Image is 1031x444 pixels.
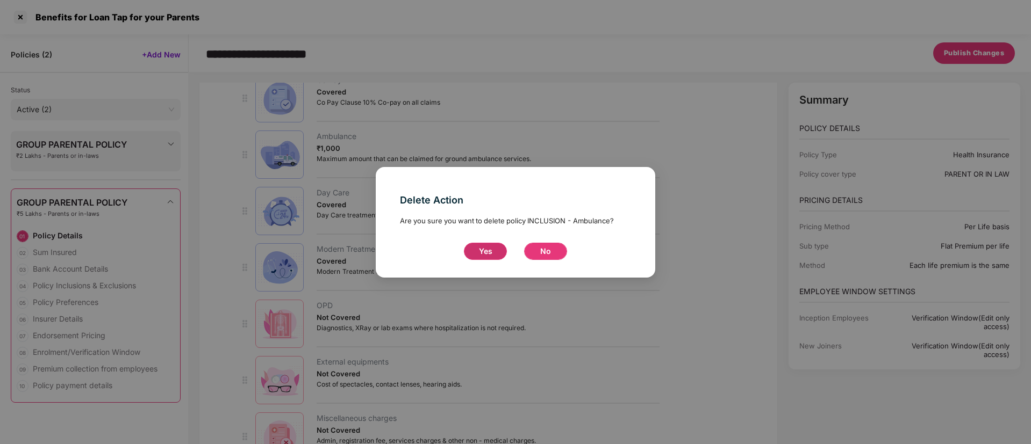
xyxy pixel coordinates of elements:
[540,245,551,257] span: No
[400,191,631,210] div: Delete Action
[524,243,567,260] button: No
[464,243,507,260] button: Yes
[479,245,492,257] span: Yes
[400,215,631,226] div: Are you sure you want to delete policy INCLUSION - Ambulance?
